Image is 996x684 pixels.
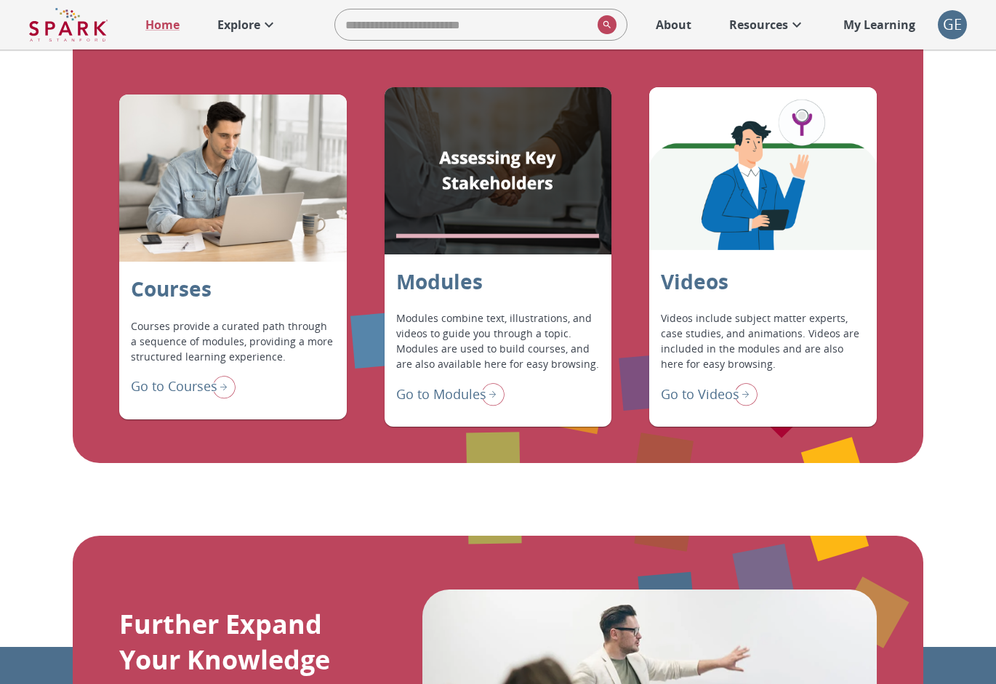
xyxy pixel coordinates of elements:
[131,318,335,364] p: Courses provide a curated path through a sequence of modules, providing a more structured learnin...
[938,10,967,39] button: account of current user
[385,87,612,254] div: Modules
[217,16,260,33] p: Explore
[131,377,217,396] p: Go to Courses
[29,7,108,42] img: Logo of SPARK at Stanford
[396,310,601,371] p: Modules combine text, illustrations, and videos to guide you through a topic. Modules are used to...
[843,16,915,33] p: My Learning
[661,266,728,297] p: Videos
[131,371,236,402] div: Go to Courses
[661,310,865,371] p: Videos include subject matter experts, case studies, and animations. Videos are included in the m...
[396,379,505,409] div: Go to Modules
[119,606,350,677] p: Further Expand Your Knowledge
[648,9,699,41] a: About
[396,385,486,404] p: Go to Modules
[722,9,813,41] a: Resources
[836,9,923,41] a: My Learning
[131,273,212,304] p: Courses
[210,9,285,41] a: Explore
[138,9,187,41] a: Home
[649,87,877,254] div: Videos
[661,385,739,404] p: Go to Videos
[592,9,617,40] button: search
[206,371,236,402] img: right arrow
[728,379,758,409] img: right arrow
[661,379,758,409] div: Go to Videos
[475,379,505,409] img: right arrow
[145,16,180,33] p: Home
[119,94,347,262] div: Courses
[396,266,483,297] p: Modules
[656,16,691,33] p: About
[729,16,788,33] p: Resources
[938,10,967,39] div: GE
